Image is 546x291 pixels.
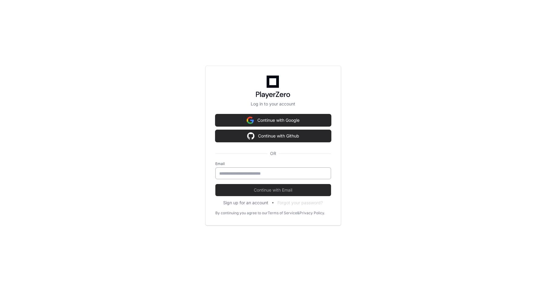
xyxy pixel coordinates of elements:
button: Continue with Github [215,130,331,142]
img: Sign in with google [247,130,254,142]
img: Sign in with google [247,114,254,126]
button: Forgot your password? [277,200,323,206]
a: Privacy Policy. [299,211,325,215]
div: & [297,211,299,215]
button: Continue with Email [215,184,331,196]
div: By continuing you agree to our [215,211,268,215]
p: Log in to your account [215,101,331,107]
span: OR [268,150,279,157]
a: Terms of Service [268,211,297,215]
span: Continue with Email [215,187,331,193]
label: Email [215,161,331,166]
button: Continue with Google [215,114,331,126]
button: Sign up for an account [223,200,268,206]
